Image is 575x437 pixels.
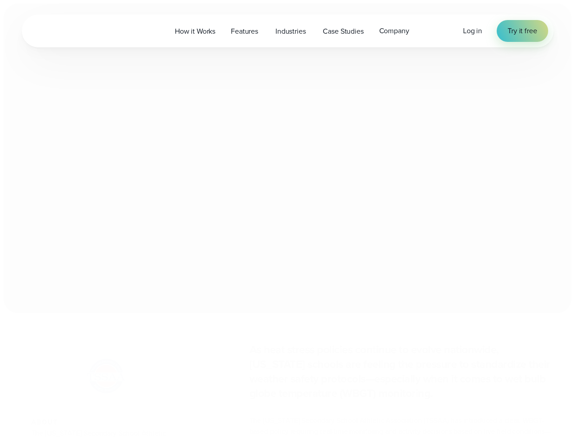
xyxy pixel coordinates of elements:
[175,26,215,37] span: How it Works
[463,25,482,36] a: Log in
[323,26,363,37] span: Case Studies
[497,20,548,42] a: Try it free
[508,25,537,36] span: Try it free
[379,25,409,36] span: Company
[275,26,305,37] span: Industries
[167,22,223,41] a: How it Works
[315,22,371,41] a: Case Studies
[231,26,258,37] span: Features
